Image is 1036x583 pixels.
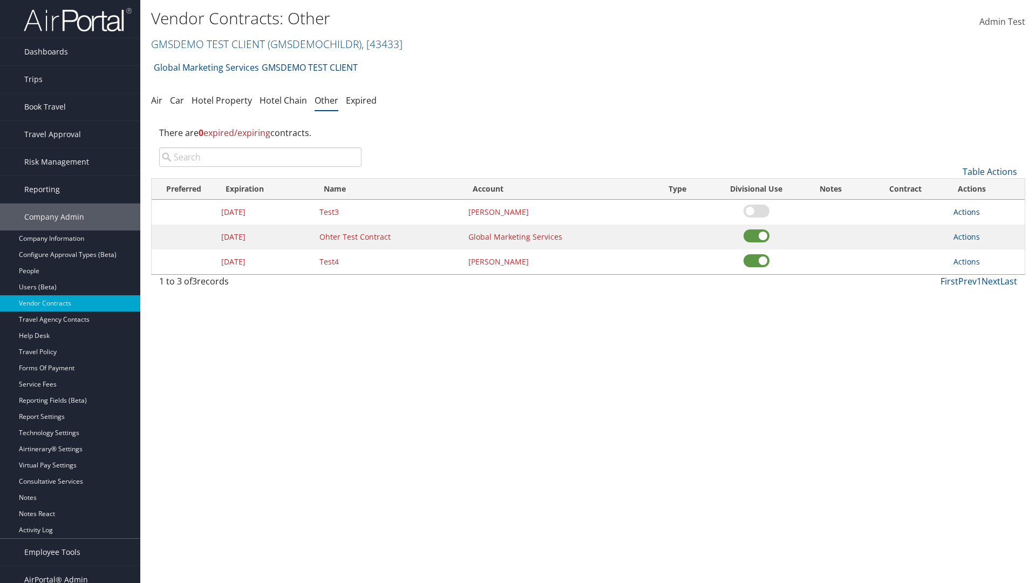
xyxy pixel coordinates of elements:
span: Travel Approval [24,121,81,148]
img: airportal-logo.png [24,7,132,32]
div: There are contracts. [151,118,1025,147]
span: expired/expiring [199,127,270,139]
td: [DATE] [216,249,314,274]
a: 1 [977,275,982,287]
span: Employee Tools [24,539,80,566]
td: Global Marketing Services [463,225,659,249]
a: First [940,275,958,287]
th: Expiration: activate to sort column descending [216,179,314,200]
a: GMSDEMO TEST CLIENT [151,37,403,51]
td: [DATE] [216,200,314,225]
span: Risk Management [24,148,89,175]
th: Divisional Use: activate to sort column ascending [714,179,799,200]
span: Company Admin [24,204,84,231]
div: 1 to 3 of records [159,275,362,293]
a: Admin Test [979,5,1025,39]
strong: 0 [199,127,203,139]
a: Hotel Property [192,94,252,106]
a: Air [151,94,162,106]
span: , [ 43433 ] [362,37,403,51]
a: Table Actions [963,166,1017,178]
input: Search [159,147,362,167]
th: Actions [948,179,1025,200]
span: Book Travel [24,93,66,120]
td: Ohter Test Contract [314,225,463,249]
h1: Vendor Contracts: Other [151,7,734,30]
th: Contract: activate to sort column ascending [863,179,948,200]
th: Name: activate to sort column ascending [314,179,463,200]
span: Reporting [24,176,60,203]
a: Actions [953,232,980,242]
td: [PERSON_NAME] [463,249,659,274]
a: Prev [958,275,977,287]
a: Expired [346,94,377,106]
a: Next [982,275,1000,287]
a: Car [170,94,184,106]
a: Hotel Chain [260,94,307,106]
td: [PERSON_NAME] [463,200,659,225]
span: 3 [192,275,197,287]
a: Last [1000,275,1017,287]
span: Trips [24,66,43,93]
a: GMSDEMO TEST CLIENT [262,57,358,78]
th: Account: activate to sort column ascending [463,179,659,200]
th: Preferred: activate to sort column ascending [152,179,216,200]
span: Dashboards [24,38,68,65]
td: Test4 [314,249,463,274]
td: Test3 [314,200,463,225]
span: ( GMSDEMOCHILDR ) [268,37,362,51]
a: Global Marketing Services [154,57,259,78]
th: Type: activate to sort column ascending [659,179,714,200]
a: Other [315,94,338,106]
a: Actions [953,207,980,217]
a: Actions [953,256,980,267]
span: Admin Test [979,16,1025,28]
td: [DATE] [216,225,314,249]
th: Notes: activate to sort column ascending [799,179,863,200]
